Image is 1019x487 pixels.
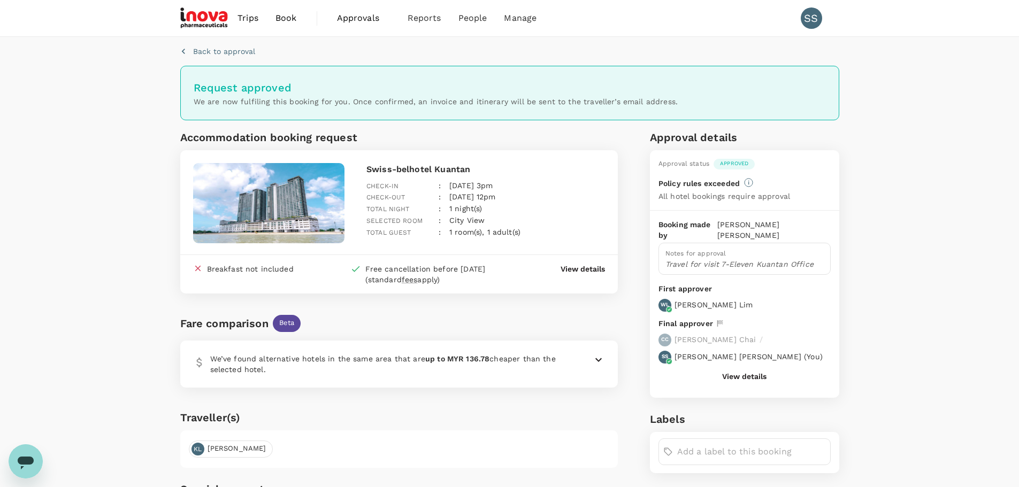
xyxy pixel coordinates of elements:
[714,160,755,167] span: Approved
[210,353,566,375] p: We’ve found alternative hotels in the same area that are cheaper than the selected hotel.
[665,259,824,269] p: Travel for visit 7-Eleven Kuantan Office
[408,12,441,25] span: Reports
[449,215,485,226] p: City View
[650,411,839,428] h6: Labels
[662,353,668,360] p: SS
[661,301,669,308] p: WL
[449,203,482,214] p: 1 night(s)
[180,409,618,426] h6: Traveller(s)
[430,206,441,227] div: :
[430,183,441,203] div: :
[9,444,43,478] iframe: Button to launch messaging window
[273,318,301,328] span: Beta
[180,46,255,57] button: Back to approval
[650,129,839,146] h6: Approval details
[665,250,726,257] span: Notes for approval
[194,96,826,107] p: We are now fulfiling this booking for you. Once confirmed, an invoice and itinerary will be sent ...
[366,182,399,190] span: Check-in
[658,318,713,329] p: Final approver
[430,218,441,238] div: :
[193,46,255,57] p: Back to approval
[658,191,790,202] p: All hotel bookings require approval
[449,180,493,191] p: [DATE] 3pm
[366,229,411,236] span: Total guest
[717,219,831,241] p: [PERSON_NAME] [PERSON_NAME]
[658,159,709,169] div: Approval status
[675,299,753,310] p: [PERSON_NAME] Lim
[366,163,605,176] p: Swiss-belhotel Kuantan
[658,283,831,295] p: First approver
[722,372,767,381] button: View details
[191,443,204,455] div: KL
[449,191,496,202] p: [DATE] 12pm
[801,7,822,29] div: SS
[180,129,397,146] h6: Accommodation booking request
[402,275,418,284] span: fees
[430,195,441,215] div: :
[366,194,405,201] span: Check-out
[430,172,441,192] div: :
[275,12,297,25] span: Book
[677,443,826,460] input: Add a label to this booking
[180,6,229,30] img: iNova Pharmaceuticals
[201,444,273,454] span: [PERSON_NAME]
[449,227,520,237] p: 1 room(s), 1 adult(s)
[675,351,823,362] p: [PERSON_NAME] [PERSON_NAME] ( You )
[658,219,717,241] p: Booking made by
[366,217,423,225] span: Selected room
[366,205,410,213] span: Total night
[193,163,345,243] img: hotel
[458,12,487,25] span: People
[425,354,489,363] b: up to MYR 136.78
[180,315,269,332] div: Fare comparison
[237,12,258,25] span: Trips
[194,79,826,96] h6: Request approved
[504,12,537,25] span: Manage
[675,334,756,345] p: [PERSON_NAME] Chai
[760,334,763,345] p: /
[207,264,294,274] div: Breakfast not included
[365,264,517,285] div: Free cancellation before [DATE] (standard apply)
[658,178,740,189] p: Policy rules exceeded
[337,12,390,25] span: Approvals
[661,336,669,343] p: CC
[561,264,605,274] button: View details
